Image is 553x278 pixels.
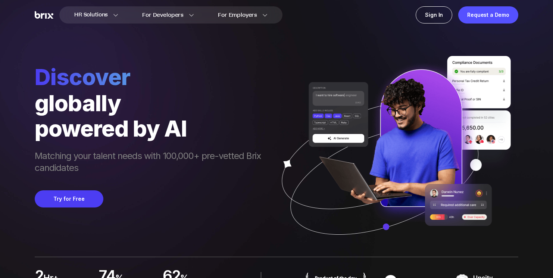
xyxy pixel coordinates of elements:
span: For Developers [142,11,184,19]
img: Brix Logo [35,11,53,19]
span: Matching your talent needs with 100,000+ pre-vetted Brix candidates [35,150,268,175]
img: ai generate [268,56,518,257]
span: Discover [35,63,268,90]
button: Try for Free [35,190,103,207]
div: powered by AI [35,116,268,141]
div: globally [35,90,268,116]
span: For Employers [218,11,257,19]
span: HR Solutions [74,9,108,21]
a: Sign In [416,6,452,24]
a: Request a Demo [458,6,518,24]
